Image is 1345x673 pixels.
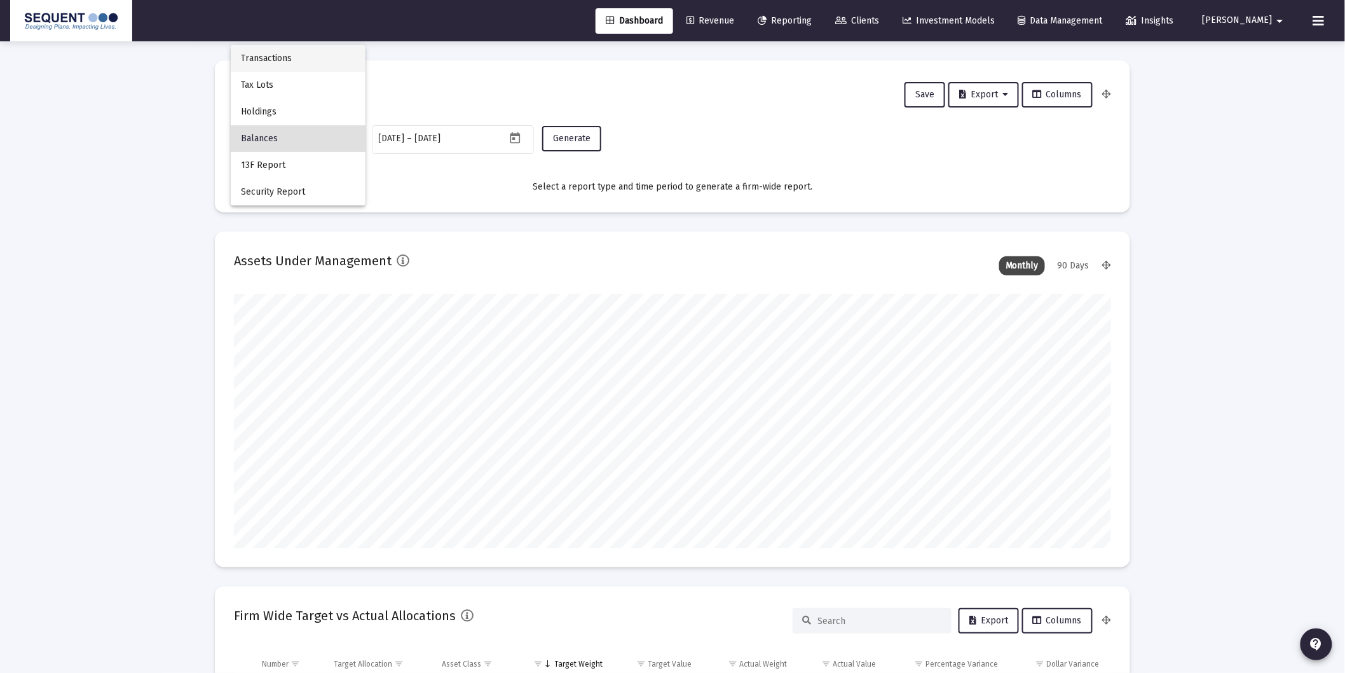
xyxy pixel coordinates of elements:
span: Holdings [241,99,355,125]
span: Balances [241,125,355,152]
span: Security Report [241,179,355,205]
span: Tax Lots [241,72,355,99]
span: 13F Report [241,152,355,179]
span: Transactions [241,45,355,72]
